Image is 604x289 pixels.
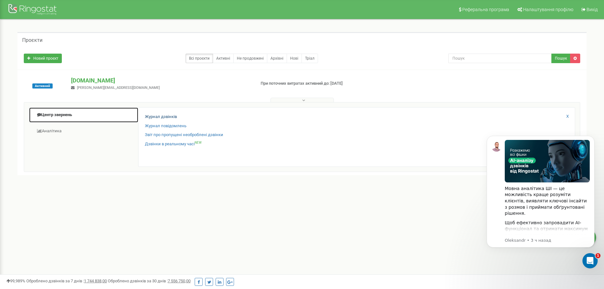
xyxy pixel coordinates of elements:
span: Оброблено дзвінків за 30 днів : [108,279,191,283]
a: Журнал дзвінків [145,114,177,120]
a: Тріал [302,54,318,63]
button: Пошук [551,54,570,63]
p: При поточних витратах активний до: [DATE] [261,81,393,87]
a: Не продовжені [233,54,267,63]
a: Новий проєкт [24,54,62,63]
span: 99,989% [6,279,25,283]
span: Активний [32,83,53,89]
a: Всі проєкти [185,54,213,63]
span: Вихід [587,7,598,12]
a: Журнал повідомлень [145,123,186,129]
span: Налаштування профілю [523,7,573,12]
p: [DOMAIN_NAME] [71,76,250,85]
a: Аналiтика [29,123,139,139]
a: Звіт про пропущені необроблені дзвінки [145,132,223,138]
iframe: Intercom live chat [582,253,598,268]
h5: Проєкти [22,37,42,43]
span: Реферальна програма [462,7,509,12]
u: 1 744 838,00 [84,279,107,283]
iframe: Intercom notifications сообщение [477,126,604,272]
a: Активні [213,54,234,63]
span: 1 [595,253,601,258]
a: Центр звернень [29,107,139,123]
u: 7 556 750,00 [168,279,191,283]
span: [PERSON_NAME][EMAIL_ADDRESS][DOMAIN_NAME] [77,86,160,90]
a: Нові [287,54,302,63]
span: Оброблено дзвінків за 7 днів : [26,279,107,283]
input: Пошук [448,54,552,63]
sup: NEW [195,141,202,144]
a: Архівні [267,54,287,63]
a: Дзвінки в реальному часіNEW [145,141,202,147]
a: X [566,114,569,120]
